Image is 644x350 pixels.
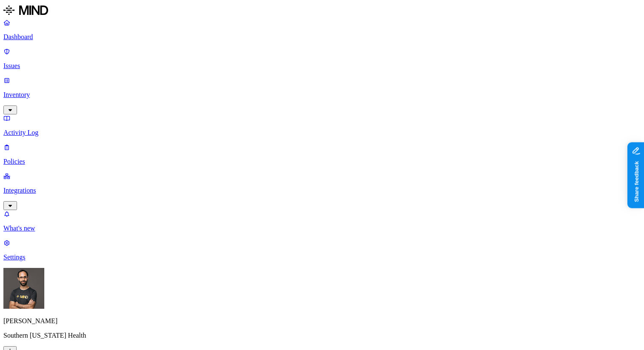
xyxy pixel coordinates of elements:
p: What's new [3,225,641,232]
a: MIND [3,3,641,19]
a: What's new [3,210,641,232]
p: Integrations [3,187,641,194]
p: Issues [3,62,641,70]
p: Southern [US_STATE] Health [3,332,641,339]
a: Inventory [3,77,641,113]
img: Ohad Abarbanel [3,268,44,309]
a: Settings [3,239,641,261]
a: Integrations [3,172,641,209]
a: Activity Log [3,114,641,137]
p: Settings [3,253,641,261]
p: Activity Log [3,129,641,137]
p: Dashboard [3,33,641,41]
img: MIND [3,3,48,17]
a: Issues [3,48,641,70]
p: Policies [3,158,641,165]
a: Dashboard [3,19,641,41]
p: Inventory [3,91,641,99]
a: Policies [3,143,641,165]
